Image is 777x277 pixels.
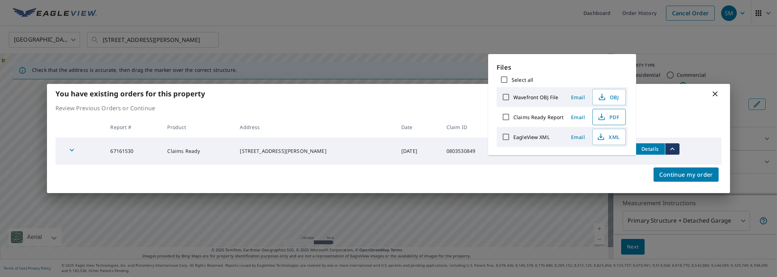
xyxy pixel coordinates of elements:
label: Wavefront OBJ File [513,94,558,101]
p: Review Previous Orders or Continue [55,104,721,112]
td: Claims Ready [162,138,234,165]
td: 0803530849 [441,138,507,165]
button: Continue my order [654,167,719,182]
span: OBJ [597,93,620,101]
label: Select all [512,76,533,83]
td: [DATE] [396,138,441,165]
button: Email [567,112,590,123]
span: Email [570,114,587,121]
span: Continue my order [659,170,713,180]
button: Email [567,132,590,143]
th: Address [234,117,396,138]
th: Report # [105,117,162,138]
span: XML [597,133,620,141]
button: filesDropdownBtn-67161530 [665,143,680,155]
button: detailsBtn-67161530 [635,143,665,155]
th: Claim ID [441,117,507,138]
button: OBJ [592,89,626,105]
div: [STREET_ADDRESS][PERSON_NAME] [240,148,390,155]
span: Email [570,94,587,101]
td: 67161530 [105,138,162,165]
button: Email [567,92,590,103]
p: Files [497,63,628,72]
b: You have existing orders for this property [55,89,205,98]
button: PDF [592,109,626,125]
th: Date [396,117,441,138]
span: Email [570,134,587,140]
span: PDF [597,113,620,121]
span: Details [639,145,661,152]
label: EagleView XML [513,134,550,140]
label: Claims Ready Report [513,114,564,121]
th: Product [162,117,234,138]
button: XML [592,129,626,145]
